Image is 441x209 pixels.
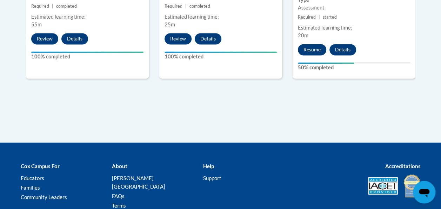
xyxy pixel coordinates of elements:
[185,4,187,9] span: |
[329,44,356,55] button: Details
[298,64,410,71] label: 50% completed
[189,4,210,9] span: completed
[165,53,277,61] label: 100% completed
[413,181,435,203] iframe: Button to launch messaging window
[403,173,421,198] img: IDA® Accredited
[298,62,354,64] div: Your progress
[21,184,40,190] a: Families
[21,175,44,181] a: Educators
[298,32,308,38] span: 20m
[165,51,277,53] div: Your progress
[52,4,53,9] span: |
[112,192,124,199] a: FAQs
[203,163,214,169] b: Help
[298,44,326,55] button: Resume
[319,14,320,20] span: |
[165,13,277,21] div: Estimated learning time:
[61,33,88,44] button: Details
[31,21,42,27] span: 55m
[21,163,60,169] b: Cox Campus For
[56,4,77,9] span: completed
[298,4,410,12] div: Assessment
[165,33,192,44] button: Review
[112,202,126,208] a: Terms
[112,163,127,169] b: About
[203,175,221,181] a: Support
[165,4,182,9] span: Required
[385,163,421,169] b: Accreditations
[323,14,337,20] span: started
[298,14,316,20] span: Required
[31,53,143,61] label: 100% completed
[298,24,410,32] div: Estimated learning time:
[112,175,165,189] a: [PERSON_NAME][GEOGRAPHIC_DATA]
[368,177,398,195] img: Accredited IACET® Provider
[31,4,49,9] span: Required
[31,13,143,21] div: Estimated learning time:
[195,33,221,44] button: Details
[21,194,67,200] a: Community Leaders
[165,21,175,27] span: 25m
[31,33,58,44] button: Review
[31,51,143,53] div: Your progress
